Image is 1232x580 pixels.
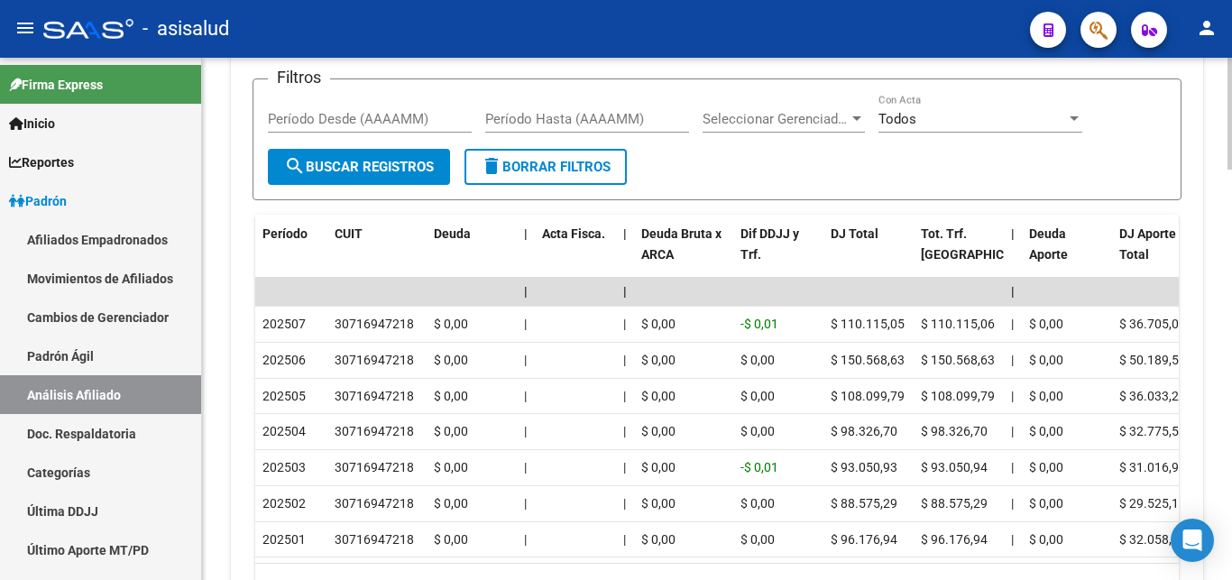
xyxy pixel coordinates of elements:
datatable-header-cell: Acta Fisca. [535,215,616,294]
span: | [1011,317,1014,331]
span: Tot. Trf. [GEOGRAPHIC_DATA] [921,226,1044,262]
span: $ 0,00 [740,424,775,438]
datatable-header-cell: | [517,215,535,294]
span: | [1011,226,1015,241]
span: $ 32.775,57 [1119,424,1186,438]
span: $ 108.099,79 [831,389,905,403]
span: Firma Express [9,75,103,95]
span: | [623,389,626,403]
div: Open Intercom Messenger [1171,519,1214,562]
span: Inicio [9,114,55,133]
span: | [524,353,527,367]
span: $ 0,00 [434,317,468,331]
button: Borrar Filtros [464,149,627,185]
span: | [1011,389,1014,403]
span: $ 93.050,94 [921,460,988,474]
span: $ 0,00 [1029,460,1063,474]
span: | [623,532,626,547]
span: $ 0,00 [1029,389,1063,403]
span: 202507 [262,317,306,331]
span: $ 0,00 [641,496,676,511]
div: 30716947218 [335,529,414,550]
span: CUIT [335,226,363,241]
span: $ 96.176,94 [921,532,988,547]
span: $ 0,00 [641,353,676,367]
span: $ 0,00 [641,389,676,403]
div: 30716947218 [335,386,414,407]
span: $ 36.705,02 [1119,317,1186,331]
div: 30716947218 [335,421,414,442]
span: $ 0,00 [434,460,468,474]
span: Dif DDJJ y Trf. [740,226,799,262]
span: | [1011,460,1014,474]
span: $ 0,00 [434,389,468,403]
span: $ 0,00 [641,317,676,331]
span: -$ 0,01 [740,460,778,474]
span: $ 150.568,63 [831,353,905,367]
span: | [524,496,527,511]
span: | [623,424,626,438]
span: $ 0,00 [1029,496,1063,511]
span: -$ 0,01 [740,317,778,331]
span: $ 0,00 [740,353,775,367]
span: Período [262,226,308,241]
span: | [1011,532,1014,547]
mat-icon: delete [481,155,502,177]
datatable-header-cell: Deuda Aporte [1022,215,1112,294]
datatable-header-cell: Dif DDJJ y Trf. [733,215,823,294]
span: $ 0,00 [641,424,676,438]
span: | [1011,496,1014,511]
span: | [524,532,527,547]
span: 202506 [262,353,306,367]
h3: Filtros [268,65,330,90]
mat-icon: search [284,155,306,177]
span: Buscar Registros [284,159,434,175]
span: | [1011,424,1014,438]
span: $ 98.326,70 [921,424,988,438]
datatable-header-cell: Período [255,215,327,294]
div: 30716947218 [335,314,414,335]
span: $ 0,00 [641,460,676,474]
span: $ 0,00 [1029,317,1063,331]
span: $ 0,00 [434,532,468,547]
span: Padrón [9,191,67,211]
span: $ 0,00 [740,532,775,547]
span: $ 50.189,54 [1119,353,1186,367]
span: $ 0,00 [641,532,676,547]
span: | [524,389,527,403]
div: 30716947218 [335,493,414,514]
span: $ 88.575,29 [831,496,897,511]
span: $ 108.099,79 [921,389,995,403]
span: | [623,226,627,241]
span: $ 0,00 [1029,353,1063,367]
span: $ 88.575,29 [921,496,988,511]
span: $ 0,00 [1029,424,1063,438]
span: | [1011,284,1015,299]
span: | [524,460,527,474]
div: 30716947218 [335,350,414,371]
span: $ 150.568,63 [921,353,995,367]
span: | [524,226,528,241]
span: $ 0,00 [434,424,468,438]
span: Acta Fisca. [542,226,605,241]
span: $ 32.058,98 [1119,532,1186,547]
datatable-header-cell: CUIT [327,215,427,294]
span: DJ Aporte Total [1119,226,1176,262]
datatable-header-cell: Deuda Bruta x ARCA [634,215,733,294]
span: | [524,424,527,438]
datatable-header-cell: | [616,215,634,294]
span: $ 0,00 [1029,532,1063,547]
span: - asisalud [143,9,229,49]
span: $ 31.016,98 [1119,460,1186,474]
span: | [623,284,627,299]
span: Deuda Aporte [1029,226,1068,262]
span: | [1011,353,1014,367]
span: $ 96.176,94 [831,532,897,547]
span: | [623,353,626,367]
span: 202502 [262,496,306,511]
span: $ 110.115,06 [921,317,995,331]
span: Deuda Bruta x ARCA [641,226,722,262]
datatable-header-cell: DJ Total [823,215,914,294]
span: $ 93.050,93 [831,460,897,474]
mat-icon: menu [14,17,36,39]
